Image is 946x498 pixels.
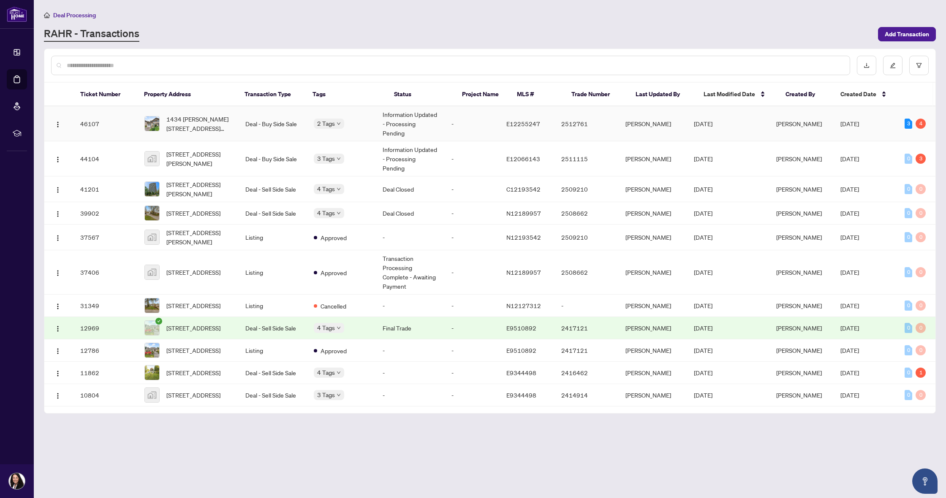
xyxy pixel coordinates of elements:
[317,154,335,163] span: 3 Tags
[704,89,755,99] span: Last Modified Date
[145,116,159,131] img: thumbnail-img
[51,117,65,130] button: Logo
[166,268,220,277] span: [STREET_ADDRESS]
[840,233,859,241] span: [DATE]
[694,233,712,241] span: [DATE]
[54,325,61,332] img: Logo
[445,141,500,176] td: -
[506,209,541,217] span: N12189957
[506,185,541,193] span: C12193542
[51,388,65,402] button: Logo
[337,393,341,397] span: down
[912,468,938,494] button: Open asap
[376,141,445,176] td: Information Updated - Processing Pending
[885,27,929,41] span: Add Transaction
[619,250,688,295] td: [PERSON_NAME]
[916,368,926,378] div: 1
[51,152,65,165] button: Logo
[905,232,912,242] div: 0
[166,323,220,333] span: [STREET_ADDRESS]
[555,295,619,317] td: -
[145,365,159,380] img: thumbnail-img
[905,390,912,400] div: 0
[376,202,445,225] td: Deal Closed
[555,250,619,295] td: 2508662
[166,228,232,246] span: [STREET_ADDRESS][PERSON_NAME]
[376,176,445,202] td: Deal Closed
[44,12,50,18] span: home
[905,267,912,277] div: 0
[166,149,232,168] span: [STREET_ADDRESS][PERSON_NAME]
[166,368,220,377] span: [STREET_ADDRESS]
[916,62,922,68] span: filter
[916,267,926,277] div: 0
[857,56,876,75] button: download
[840,302,859,309] span: [DATE]
[376,362,445,384] td: -
[54,303,61,310] img: Logo
[776,324,822,332] span: [PERSON_NAME]
[555,339,619,362] td: 2417121
[145,206,159,220] img: thumbnail-img
[555,225,619,250] td: 2509210
[166,114,232,133] span: 1434 [PERSON_NAME][STREET_ADDRESS][PERSON_NAME]
[51,230,65,244] button: Logo
[239,317,307,339] td: Deal - Sell Side Sale
[916,345,926,355] div: 0
[555,362,619,384] td: 2416462
[555,384,619,406] td: 2414914
[54,235,61,241] img: Logo
[54,392,61,399] img: Logo
[776,155,822,162] span: [PERSON_NAME]
[916,119,926,129] div: 4
[840,209,859,217] span: [DATE]
[776,120,822,127] span: [PERSON_NAME]
[73,83,137,106] th: Ticket Number
[840,120,859,127] span: [DATE]
[337,211,341,215] span: down
[73,250,138,295] td: 37406
[51,299,65,312] button: Logo
[54,270,61,276] img: Logo
[376,225,445,250] td: -
[54,156,61,163] img: Logo
[7,6,27,22] img: logo
[555,317,619,339] td: 2417121
[166,208,220,218] span: [STREET_ADDRESS]
[53,11,96,19] span: Deal Processing
[840,391,859,399] span: [DATE]
[840,324,859,332] span: [DATE]
[776,209,822,217] span: [PERSON_NAME]
[555,106,619,141] td: 2512761
[445,295,500,317] td: -
[916,232,926,242] div: 0
[239,384,307,406] td: Deal - Sell Side Sale
[694,185,712,193] span: [DATE]
[376,317,445,339] td: Final Trade
[238,83,306,106] th: Transaction Type
[840,268,859,276] span: [DATE]
[776,369,822,376] span: [PERSON_NAME]
[445,362,500,384] td: -
[239,141,307,176] td: Deal - Buy Side Sale
[916,154,926,164] div: 3
[883,56,903,75] button: edit
[239,250,307,295] td: Listing
[619,202,688,225] td: [PERSON_NAME]
[694,120,712,127] span: [DATE]
[619,176,688,202] td: [PERSON_NAME]
[916,300,926,311] div: 0
[840,155,859,162] span: [DATE]
[376,106,445,141] td: Information Updated - Processing Pending
[73,141,138,176] td: 44104
[166,180,232,198] span: [STREET_ADDRESS][PERSON_NAME]
[445,202,500,225] td: -
[155,318,162,325] span: check-circle
[306,83,387,106] th: Tags
[73,202,138,225] td: 39902
[145,388,159,402] img: thumbnail-img
[776,391,822,399] span: [PERSON_NAME]
[73,317,138,339] td: 12969
[905,208,912,218] div: 0
[909,56,929,75] button: filter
